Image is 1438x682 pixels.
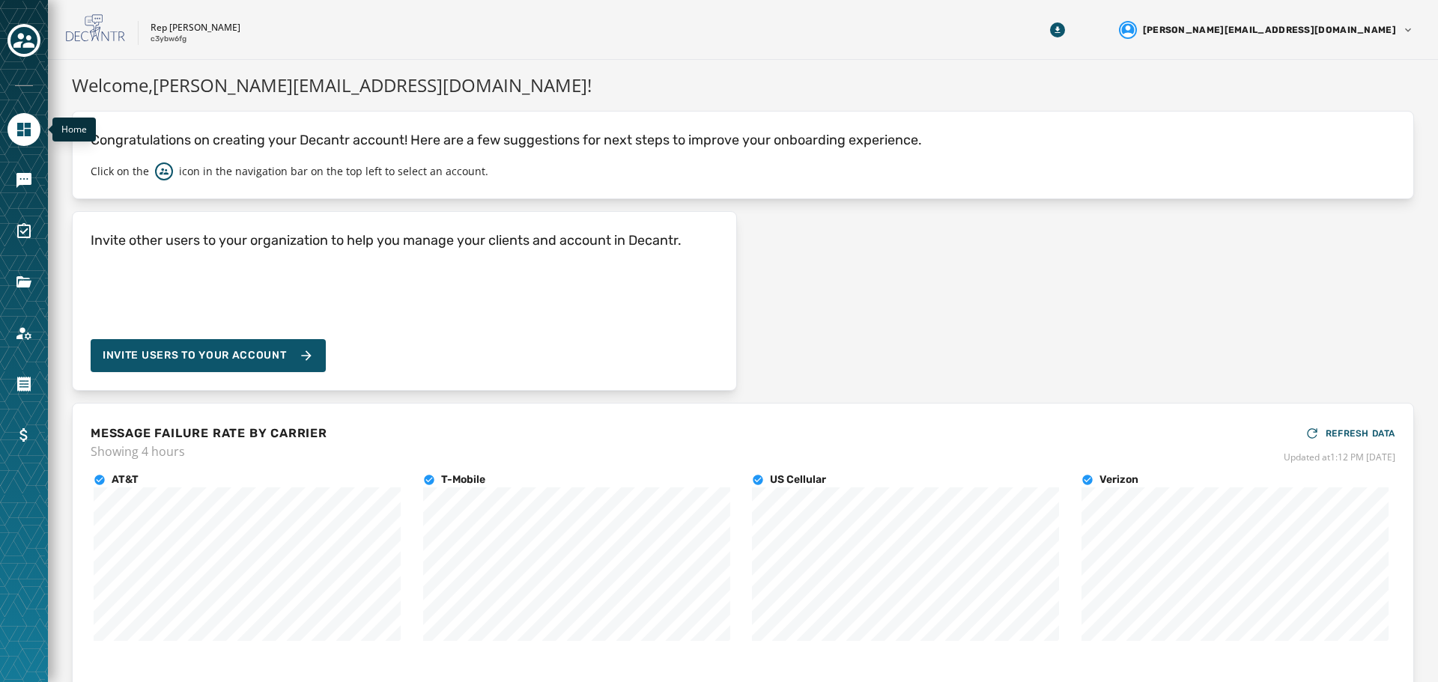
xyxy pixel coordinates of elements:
[7,317,40,350] a: Navigate to Account
[91,130,1395,150] p: Congratulations on creating your Decantr account! Here are a few suggestions for next steps to im...
[1305,421,1395,445] button: REFRESH DATA
[7,418,40,451] a: Navigate to Billing
[1326,427,1395,439] span: REFRESH DATA
[151,22,240,34] p: Rep [PERSON_NAME]
[91,230,682,251] h4: Invite other users to your organization to help you manage your clients and account in Decantr.
[151,34,186,45] p: c3ybw6fg
[91,424,327,442] h4: MESSAGE FAILURE RATE BY CARRIER
[441,472,485,487] h4: T-Mobile
[770,472,826,487] h4: US Cellular
[91,339,326,372] button: Invite Users to your account
[103,348,287,363] span: Invite Users to your account
[112,472,139,487] h4: AT&T
[1284,451,1395,463] span: Updated at 1:12 PM [DATE]
[1099,472,1138,487] h4: Verizon
[1044,16,1071,43] button: Download Menu
[7,164,40,197] a: Navigate to Messaging
[179,164,488,179] p: icon in the navigation bar on the top left to select an account.
[7,368,40,401] a: Navigate to Orders
[52,118,96,141] div: Home
[91,442,327,460] span: Showing 4 hours
[7,113,40,146] a: Navigate to Home
[7,24,40,57] button: Toggle account select drawer
[1113,15,1420,45] button: User settings
[72,72,1414,99] h1: Welcome, [PERSON_NAME][EMAIL_ADDRESS][DOMAIN_NAME] !
[7,215,40,248] a: Navigate to Surveys
[1143,24,1396,36] span: [PERSON_NAME][EMAIL_ADDRESS][DOMAIN_NAME]
[7,266,40,299] a: Navigate to Files
[91,164,149,179] p: Click on the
